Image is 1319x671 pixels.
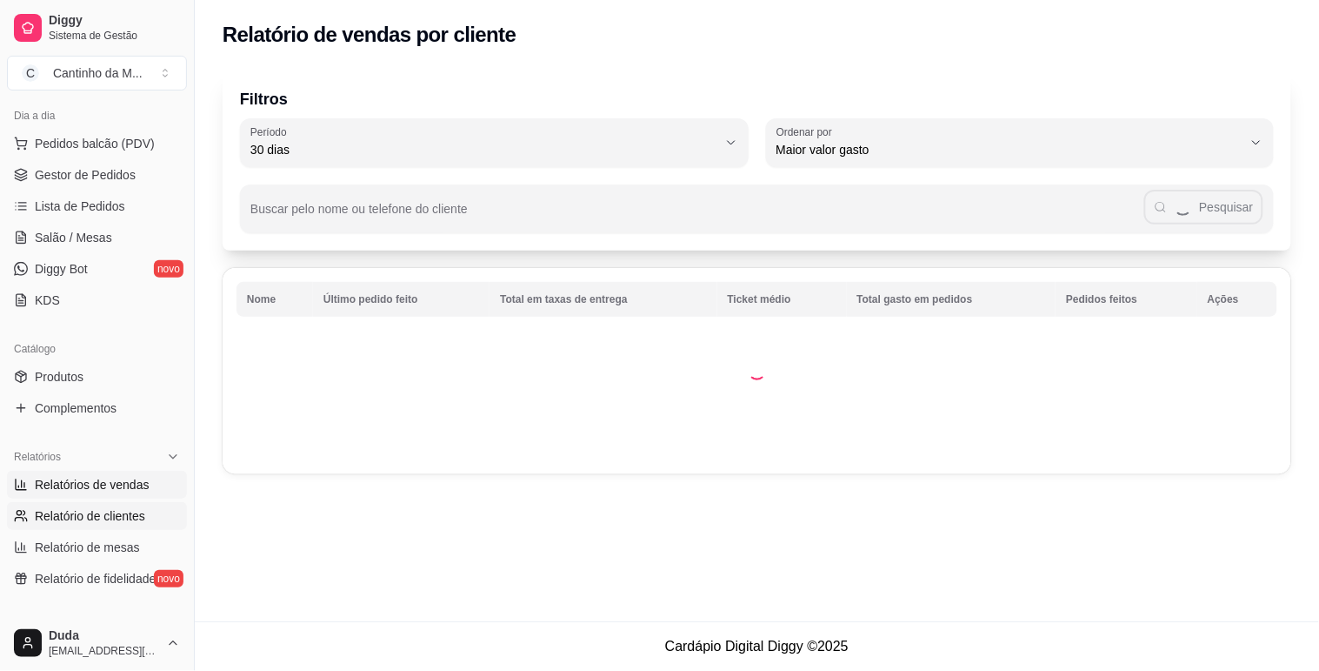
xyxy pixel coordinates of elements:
[35,539,140,556] span: Relatório de mesas
[35,476,150,493] span: Relatórios de vendas
[35,507,145,525] span: Relatório de clientes
[53,64,143,82] div: Cantinho da M ...
[35,570,156,587] span: Relatório de fidelidade
[7,161,187,189] a: Gestor de Pedidos
[7,622,187,664] button: Duda[EMAIL_ADDRESS][DOMAIN_NAME]
[776,124,838,139] label: Ordenar por
[7,471,187,499] a: Relatórios de vendas
[7,56,187,91] button: Select a team
[35,135,155,152] span: Pedidos balcão (PDV)
[776,141,1243,158] span: Maior valor gasto
[7,533,187,561] a: Relatório de mesas
[49,644,159,658] span: [EMAIL_ADDRESS][DOMAIN_NAME]
[7,565,187,593] a: Relatório de fidelidadenovo
[7,363,187,391] a: Produtos
[7,335,187,363] div: Catálogo
[35,292,60,309] span: KDS
[7,102,187,130] div: Dia a dia
[49,628,159,644] span: Duda
[49,29,180,43] span: Sistema de Gestão
[7,394,187,422] a: Complementos
[35,229,112,246] span: Salão / Mesas
[7,224,187,252] a: Salão / Mesas
[14,450,61,464] span: Relatórios
[223,21,516,49] h2: Relatório de vendas por cliente
[35,166,136,184] span: Gestor de Pedidos
[195,621,1319,671] footer: Cardápio Digital Diggy © 2025
[7,130,187,158] button: Pedidos balcão (PDV)
[35,399,117,417] span: Complementos
[766,118,1275,167] button: Ordenar porMaior valor gasto
[49,13,180,29] span: Diggy
[250,124,292,139] label: Período
[7,286,187,314] a: KDS
[250,141,717,158] span: 30 dias
[7,192,187,220] a: Lista de Pedidos
[7,7,187,49] a: DiggySistema de Gestão
[749,363,766,380] div: Loading
[240,118,749,167] button: Período30 dias
[7,502,187,530] a: Relatório de clientes
[240,87,1274,111] p: Filtros
[35,198,125,215] span: Lista de Pedidos
[250,207,1144,225] input: Buscar pelo nome ou telefone do cliente
[35,260,88,278] span: Diggy Bot
[22,64,39,82] span: C
[35,368,83,386] span: Produtos
[7,614,187,641] div: Gerenciar
[7,255,187,283] a: Diggy Botnovo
